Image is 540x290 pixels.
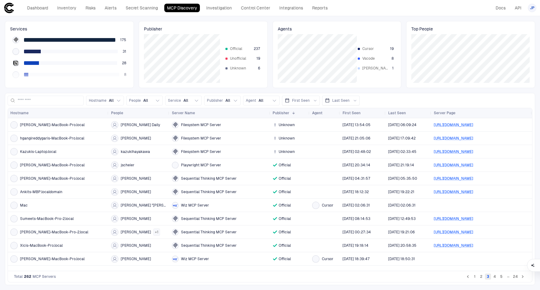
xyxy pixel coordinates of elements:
[120,37,126,42] span: 175
[165,96,202,105] button: ServiceAll
[13,61,18,65] div: Notion
[279,203,291,208] span: Official
[204,96,241,105] button: PublisherAll
[388,230,415,235] span: [DATE] 19:21:06
[434,190,473,194] a: [URL][DOMAIN_NAME]
[24,4,51,12] a: Dashboard
[343,122,371,127] span: [DATE] 13:54:05
[238,4,273,12] a: Control Center
[279,136,295,141] span: Unknown
[332,98,350,103] span: Last Seen
[279,256,291,261] span: Official
[343,189,369,194] span: [DATE] 18:12:32
[528,4,536,12] button: JP
[279,122,295,127] span: Unknown
[121,136,151,141] span: [PERSON_NAME]
[485,274,491,280] button: page 3
[388,163,414,168] div: 02/09/2025 20:19:14 (GMT+00:00 UTC)
[343,176,370,181] span: [DATE] 04:31:57
[279,230,291,235] span: Official
[124,72,126,77] span: 8
[343,230,371,235] div: 04/08/2025 23:27:34 (GMT+00:00 UTC)
[10,111,29,115] span: Hostname
[493,4,508,12] a: Docs
[343,230,371,235] span: [DATE] 00:27:34
[434,123,473,127] a: [URL][DOMAIN_NAME]
[388,136,416,141] div: 04/09/2025 16:09:42 (GMT+00:00 UTC)
[230,56,251,61] span: Unofficial
[362,56,384,61] span: Vscode
[20,256,85,261] span: [PERSON_NAME]-MacBook-Pro.local
[388,136,416,141] span: [DATE] 17:09:42
[392,56,394,61] span: 8
[278,26,396,32] span: Agents
[388,149,416,154] div: 05/09/2025 01:33:45 (GMT+00:00 UTC)
[492,274,498,280] button: Go to page 4
[144,26,263,32] span: Publisher
[207,98,223,103] span: Publisher
[390,46,394,51] span: 19
[172,111,195,115] span: Server Name
[126,96,163,105] button: PeopleAll
[258,66,260,71] span: 6
[343,136,370,141] div: 05/08/2025 20:05:06 (GMT+00:00 UTC)
[472,274,478,280] button: Go to page 1
[279,243,291,248] span: Official
[362,66,390,71] span: [PERSON_NAME]
[465,273,526,280] nav: pagination navigation
[434,111,455,115] span: Server Page
[129,98,141,103] span: People
[465,274,471,280] button: Go to previous page
[230,66,251,71] span: Unknown
[20,122,85,127] span: [PERSON_NAME]-MacBook-Pro.local
[181,203,209,208] span: Wiz MCP Server
[388,203,416,208] span: [DATE] 02:06:31
[498,274,504,280] button: Go to page 5
[181,176,237,181] span: Sequential Thinking MCP Server
[322,256,333,261] span: Cursor
[343,149,371,154] div: 12/08/2025 01:48:02 (GMT+00:00 UTC)
[343,122,371,127] div: 05/08/2025 12:54:05 (GMT+00:00 UTC)
[173,256,178,261] div: Wiz
[388,176,417,181] span: [DATE] 05:35:50
[343,216,370,221] span: [DATE] 08:14:53
[343,149,371,154] span: [DATE] 02:48:02
[292,98,310,103] span: First Seen
[20,243,63,248] span: Xicis-MacBook-Pro.local
[530,5,535,10] span: JP
[322,203,333,208] span: Cursor
[343,163,370,168] div: 28/08/2025 19:34:14 (GMT+00:00 UTC)
[388,256,415,261] span: [DATE] 18:50:31
[230,46,251,51] span: Official
[434,150,473,154] a: [URL][DOMAIN_NAME]
[279,149,295,154] span: Unknown
[181,136,221,141] span: Filesystem MCP Server
[312,111,322,115] span: Agent
[388,189,414,194] span: [DATE] 19:22:21
[89,98,106,103] span: Hostname
[181,243,237,248] span: Sequential Thinking MCP Server
[121,203,167,208] span: [PERSON_NAME] "[PERSON_NAME]" [PERSON_NAME]
[388,243,416,248] div: 13/08/2025 19:58:35 (GMT+00:00 UTC)
[388,122,416,127] span: [DATE] 06:09:24
[164,4,200,12] a: MCP Discovery
[121,176,151,181] span: [PERSON_NAME]
[388,216,416,221] span: [DATE] 12:49:53
[24,274,31,279] span: 262
[343,189,369,194] div: 12/08/2025 17:12:32 (GMT+00:00 UTC)
[434,217,473,221] a: [URL][DOMAIN_NAME]
[155,230,159,235] span: + 1
[121,163,134,168] span: jscheier
[121,149,150,154] span: kazukihayakawa
[434,136,473,140] a: [URL][DOMAIN_NAME]
[243,96,280,105] button: AgentAll
[83,4,98,12] a: Risks
[183,98,188,103] span: All
[388,149,416,154] span: [DATE] 02:33:45
[109,98,114,103] span: All
[279,163,291,168] span: Official
[343,216,370,221] div: 11/08/2025 07:14:53 (GMT+00:00 UTC)
[121,243,151,248] span: [PERSON_NAME]
[362,46,384,51] span: Cursor
[259,98,263,103] span: All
